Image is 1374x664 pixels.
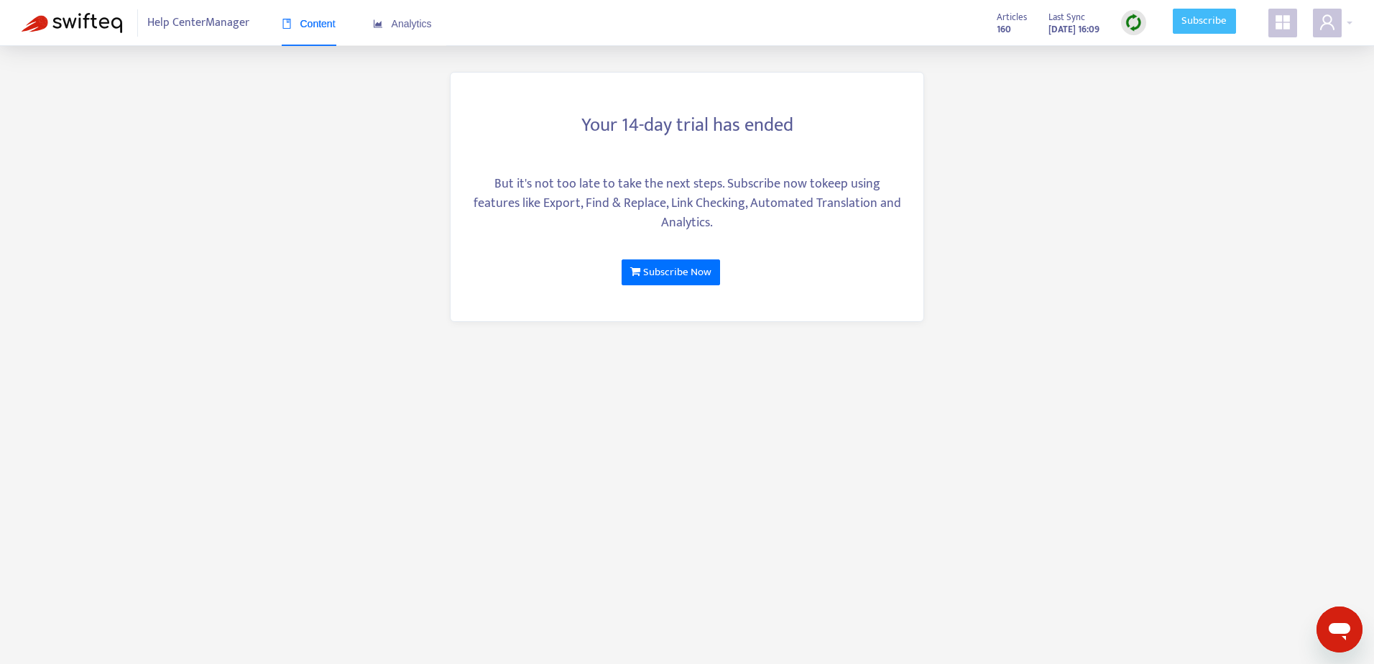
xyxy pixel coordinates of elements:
a: Subscribe Now [622,259,720,285]
span: Analytics [373,18,432,29]
h3: Your 14-day trial has ended [472,114,902,137]
span: appstore [1274,14,1291,31]
span: user [1319,14,1336,31]
span: Articles [997,9,1027,25]
strong: 160 [997,22,1011,37]
span: Help Center Manager [147,9,249,37]
img: Swifteq [22,13,122,33]
strong: [DATE] 16:09 [1048,22,1099,37]
span: Content [282,18,336,29]
img: sync.dc5367851b00ba804db3.png [1125,14,1143,32]
a: Subscribe [1173,9,1236,34]
span: Last Sync [1048,9,1085,25]
div: But it's not too late to take the next steps. Subscribe now to keep using features like Export, F... [472,175,902,233]
span: book [282,19,292,29]
iframe: Button to launch messaging window [1317,607,1363,653]
span: area-chart [373,19,383,29]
